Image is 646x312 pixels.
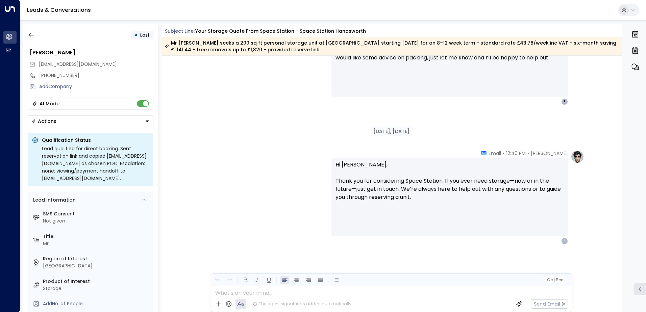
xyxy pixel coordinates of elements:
[225,276,233,284] button: Redo
[40,100,59,107] div: AI Mode
[165,40,618,53] div: Mr [PERSON_NAME] seeks a 200 sq ft personal storage unit at [GEOGRAPHIC_DATA] starting [DATE] for...
[195,28,366,35] div: Your storage quote from Space Station - Space Station Handsworth
[43,210,151,217] label: SMS Consent
[39,83,153,90] div: AddCompany
[531,150,568,157] span: [PERSON_NAME]
[42,145,149,182] div: Lead qualified for direct booking. Sent reservation link and copied [EMAIL_ADDRESS][DOMAIN_NAME] ...
[503,150,504,157] span: •
[43,285,151,292] div: Storage
[43,217,151,225] div: Not given
[336,161,564,209] p: Hi [PERSON_NAME], Thank you for considering Space Station. If you ever need storage—now or in the...
[31,118,56,124] div: Actions
[28,115,153,127] button: Actions
[253,301,351,307] div: The agent signature is added automatically
[561,238,568,244] div: F
[31,197,76,204] div: Lead Information
[140,32,150,38] span: Lost
[39,72,153,79] div: [PHONE_NUMBER]
[30,49,153,57] div: [PERSON_NAME]
[42,137,149,144] p: Qualification Status
[553,278,555,282] span: |
[561,98,568,105] div: F
[527,150,529,157] span: •
[39,61,117,68] span: [EMAIL_ADDRESS][DOMAIN_NAME]
[43,255,151,262] label: Region of Interest
[165,28,195,34] span: Subject Line:
[506,150,526,157] span: 12:40 PM
[43,240,151,247] div: Mr
[43,278,151,285] label: Product of Interest
[371,127,412,136] div: [DATE], [DATE]
[134,29,138,41] div: •
[39,61,117,68] span: fredsmith@gmail.com
[43,233,151,240] label: Title
[27,6,91,14] a: Leads & Conversations
[489,150,501,157] span: Email
[213,276,222,284] button: Undo
[544,277,566,283] button: Cc|Bcc
[28,115,153,127] div: Button group with a nested menu
[43,262,151,269] div: [GEOGRAPHIC_DATA]
[547,278,563,282] span: Cc Bcc
[43,300,151,307] div: AddNo. of People
[571,150,584,163] img: profile-logo.png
